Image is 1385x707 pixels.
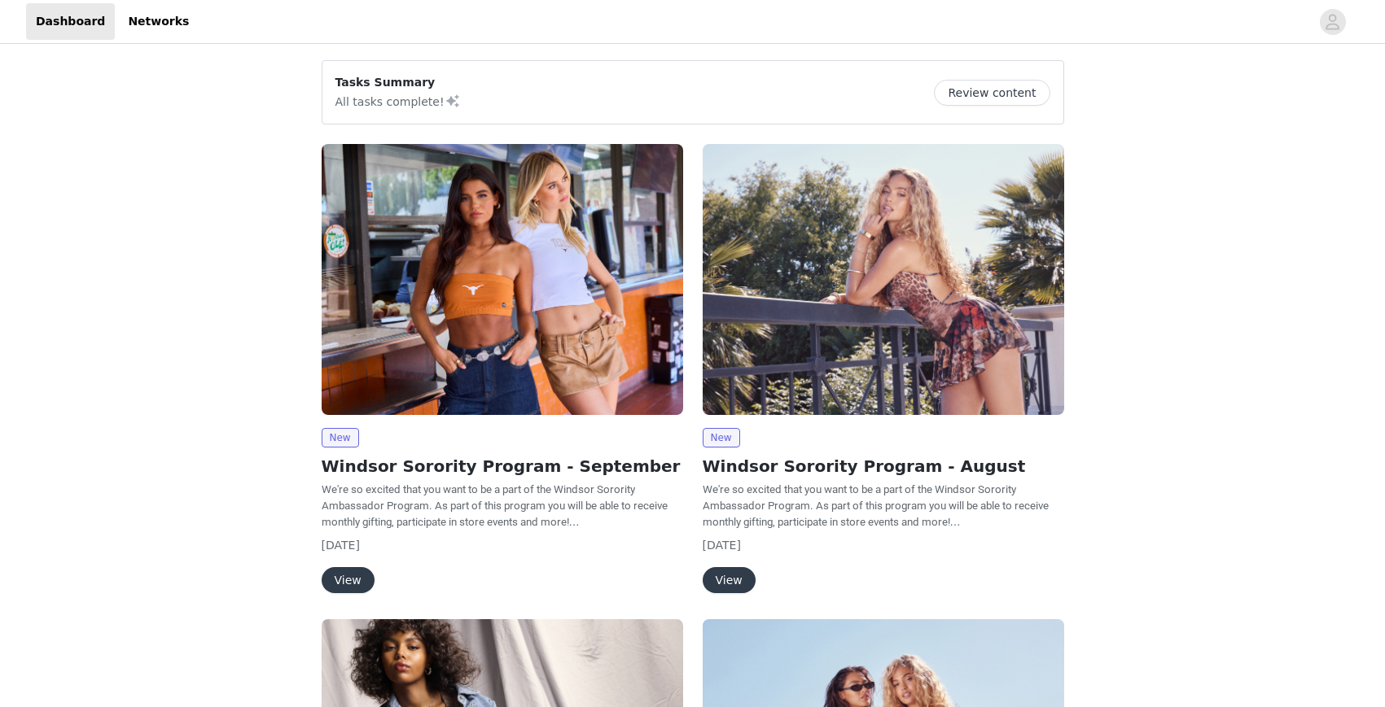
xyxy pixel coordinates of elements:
span: [DATE] [322,539,360,552]
span: New [703,428,740,447]
a: Dashboard [26,3,115,40]
button: Review content [934,80,1050,106]
span: [DATE] [703,539,741,552]
a: View [322,574,375,587]
button: View [322,567,375,593]
img: Windsor [322,144,683,415]
button: View [703,567,756,593]
div: avatar [1325,9,1340,35]
h2: Windsor Sorority Program - August [703,454,1064,478]
p: All tasks complete! [335,91,461,111]
span: We're so excited that you want to be a part of the Windsor Sorority Ambassador Program. As part o... [703,483,1049,528]
a: Networks [118,3,199,40]
span: We're so excited that you want to be a part of the Windsor Sorority Ambassador Program. As part o... [322,483,668,528]
img: Windsor [703,144,1064,415]
h2: Windsor Sorority Program - September [322,454,683,478]
a: View [703,574,756,587]
p: Tasks Summary [335,74,461,91]
span: New [322,428,359,447]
